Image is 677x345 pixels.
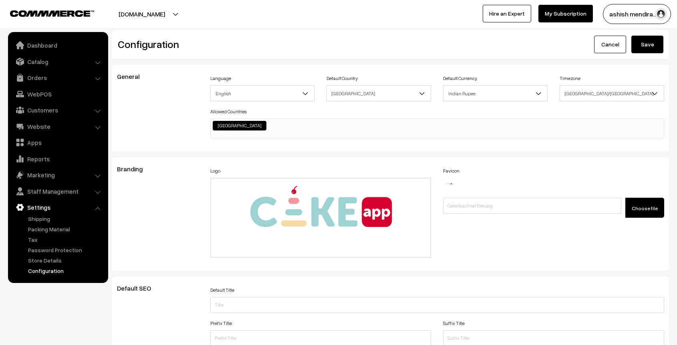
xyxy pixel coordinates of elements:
[10,119,105,134] a: Website
[443,178,455,190] img: 17583530801161CakeApp-final-files.jpg
[210,287,234,294] label: Default Title
[632,205,658,211] span: Choose file
[10,152,105,166] a: Reports
[210,85,315,101] span: English
[603,4,671,24] button: ashish mendira…
[26,246,105,254] a: Password Protection
[26,225,105,233] a: Packing Material
[10,8,80,18] a: COMMMERCE
[560,75,580,82] label: Timezone
[560,85,664,101] span: Asia/Kolkata
[213,121,266,130] li: India
[443,86,547,100] span: Indian Rupee
[594,36,626,53] a: Cancel
[210,167,220,175] label: Logo
[443,75,477,82] label: Default Currency
[10,168,105,182] a: Marketing
[210,108,247,115] label: Allowed Countries
[26,235,105,244] a: Tax
[326,85,431,101] span: India
[327,86,431,100] span: India
[483,5,531,22] a: Hire an Expert
[91,4,193,24] button: [DOMAIN_NAME]
[10,10,94,16] img: COMMMERCE
[26,267,105,275] a: Configuration
[26,256,105,265] a: Store Details
[560,86,664,100] span: Asia/Kolkata
[443,85,548,101] span: Indian Rupee
[211,86,314,100] span: English
[26,215,105,223] a: Shipping
[117,165,152,173] span: Branding
[210,320,232,327] label: Prefix Title
[210,75,231,82] label: Language
[10,87,105,101] a: WebPOS
[210,297,664,313] input: Title
[326,75,358,82] label: Default Country
[443,320,465,327] label: Suffix Title
[10,184,105,199] a: Staff Management
[10,70,105,85] a: Orders
[10,38,105,52] a: Dashboard
[117,284,161,292] span: Default SEO
[10,200,105,215] a: Settings
[631,36,663,53] button: Save
[10,54,105,69] a: Catalog
[538,5,593,22] a: My Subscription
[443,198,621,214] input: CakeApp final files.jpg
[10,103,105,117] a: Customers
[117,72,149,80] span: General
[10,135,105,150] a: Apps
[443,167,459,175] label: Favicon
[655,8,667,20] img: user
[118,38,385,50] h2: Configuration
